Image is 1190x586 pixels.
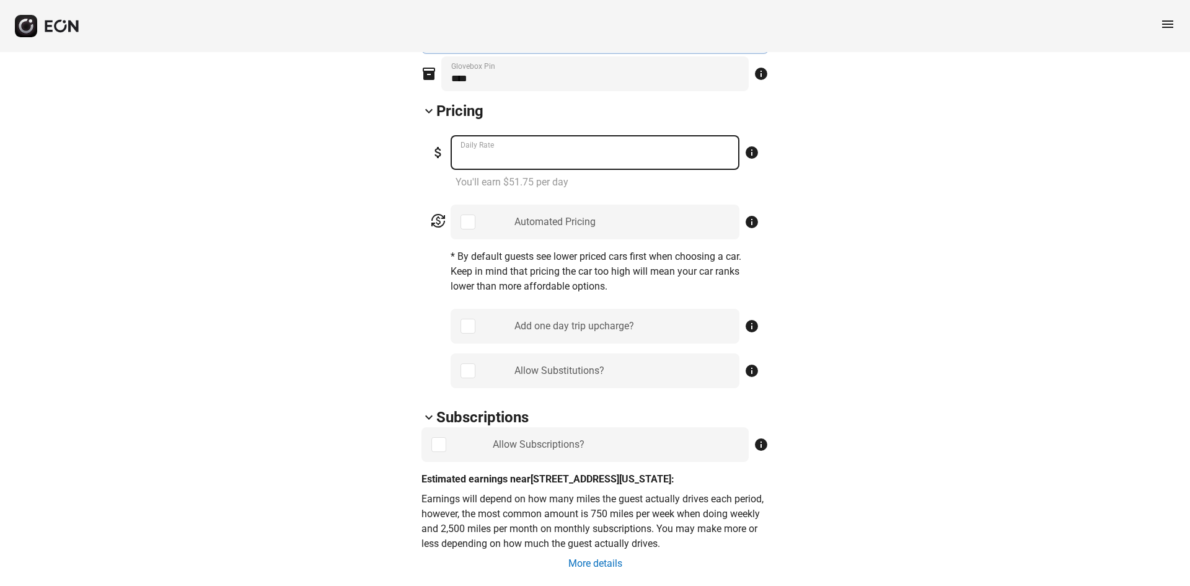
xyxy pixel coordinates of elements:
span: info [744,319,759,334]
p: You'll earn $51.75 per day [456,175,759,190]
span: info [744,145,759,160]
p: Earnings will depend on how many miles the guest actually drives each period, however, the most c... [421,492,769,551]
a: More details [567,556,624,571]
label: Daily Rate [461,140,494,150]
h2: Subscriptions [436,407,529,427]
div: Allow Subscriptions? [493,437,584,452]
span: keyboard_arrow_down [421,410,436,425]
div: Add one day trip upcharge? [514,319,634,334]
span: currency_exchange [431,213,446,228]
div: Automated Pricing [514,215,596,229]
label: Glovebox Pin [451,61,495,71]
p: Estimated earnings near [STREET_ADDRESS][US_STATE]: [421,472,769,487]
span: info [754,437,769,452]
span: info [744,363,759,378]
span: inventory_2 [421,66,436,81]
span: info [754,66,769,81]
span: keyboard_arrow_down [421,104,436,118]
div: Allow Substitutions? [514,363,604,378]
h2: Pricing [436,101,483,121]
p: * By default guests see lower priced cars first when choosing a car. Keep in mind that pricing th... [451,249,759,294]
span: attach_money [431,145,446,160]
span: info [744,215,759,229]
